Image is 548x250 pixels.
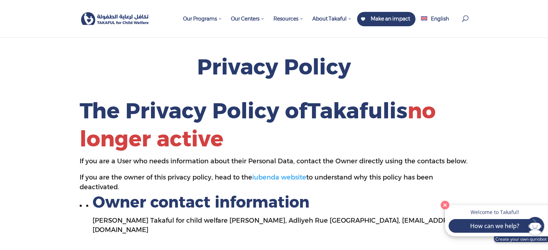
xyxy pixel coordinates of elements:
[252,173,306,181] a: iubenda website
[431,15,449,22] span: English
[312,15,352,22] span: About Takaful
[494,236,548,242] a: Create your own quriobot
[357,12,415,26] a: Make an impact
[183,15,222,22] span: Our Programs
[273,15,303,22] span: Resources
[371,15,410,22] span: Make an impact
[449,219,541,233] button: How can we help?
[417,12,452,37] a: English
[80,53,469,85] h1: Privacy Policy
[452,209,537,215] p: Welcome to Takaful!
[81,12,149,25] img: Takaful
[309,12,355,37] a: About Takaful
[80,156,469,173] p: If you are a User who needs information about their Personal Data, contact the Owner directly usi...
[80,97,469,156] h1: The Privacy Policy of is
[231,15,264,22] span: Our Centers
[93,216,469,235] p: [PERSON_NAME] Takaful for child welfare [PERSON_NAME], Adliyeh Rue [GEOGRAPHIC_DATA], [EMAIL_ADDR...
[439,199,451,211] button: Close
[80,173,469,192] p: If you are the owner of this privacy policy, head to the to understand why this policy has been d...
[270,12,307,37] a: Resources
[307,97,389,124] strong: Takaful
[179,12,226,37] a: Our Programs
[93,192,469,216] h3: Owner contact information
[227,12,268,37] a: Our Centers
